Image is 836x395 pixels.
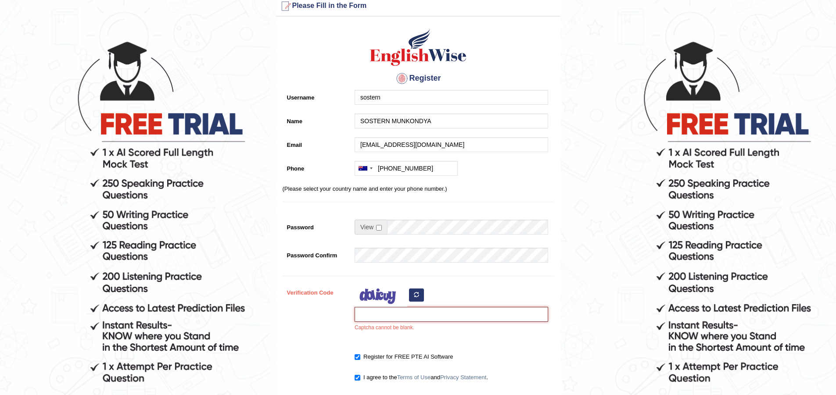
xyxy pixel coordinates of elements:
div: Australia: +61 [355,161,375,175]
label: Username [283,90,351,102]
label: Name [283,114,351,125]
label: I agree to the and . [355,373,488,382]
label: Register for FREE PTE AI Software [355,352,453,361]
label: Verification Code [283,285,351,297]
label: Password Confirm [283,248,351,260]
img: Logo of English Wise create a new account for intelligent practice with AI [368,28,468,67]
input: +61 412 345 678 [355,161,458,176]
input: Register for FREE PTE AI Software [355,354,360,360]
a: Privacy Statement [440,374,487,381]
label: Email [283,137,351,149]
label: Password [283,220,351,231]
label: Phone [283,161,351,173]
p: (Please select your country name and enter your phone number.) [283,185,554,193]
a: Terms of Use [397,374,431,381]
h4: Register [283,71,554,85]
input: I agree to theTerms of UseandPrivacy Statement. [355,375,360,381]
input: Show/Hide Password [376,225,382,231]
